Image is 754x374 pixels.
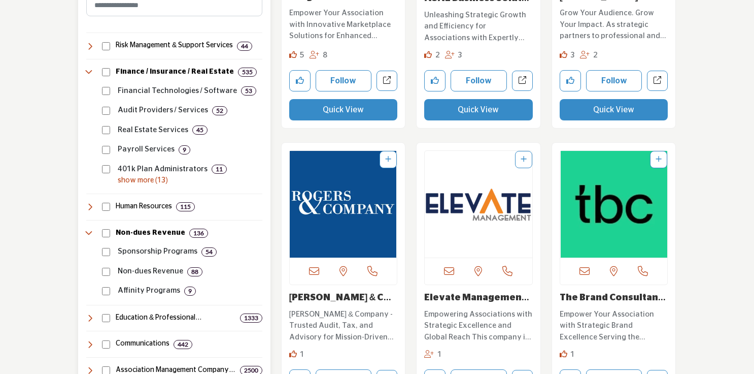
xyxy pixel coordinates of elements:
[245,87,252,95] b: 53
[451,70,507,91] button: Follow
[458,51,462,59] span: 3
[102,146,110,154] input: Select Payroll Services checkbox
[560,8,668,42] p: Grow Your Audience. Grow Your Impact. As strategic partners to professional and trade association...
[560,151,668,258] a: Open Listing in new tab
[289,306,398,344] a: [PERSON_NAME] & Company - Trusted Audit, Tax, and Advisory for Mission-Driven Organizations At [P...
[424,293,529,314] a: Elevate Management C...
[560,293,668,304] h3: The Brand Consultancy
[102,68,110,76] input: Select Finance / Insurance / Real Estate checkbox
[593,51,598,59] span: 2
[116,202,172,212] h4: Human Resources: Services and solutions for employee management, benefits, recruiting, compliance...
[196,127,203,134] b: 45
[437,351,442,358] span: 1
[118,266,183,277] p: Non-dues Revenue: Non dues related revenue generation opportunities.
[300,51,304,59] span: 5
[241,86,256,96] div: 53 Results For Financial Technologies / Software
[193,230,204,237] b: 136
[118,144,175,155] p: Payroll Services: Payroll processing and management services.
[425,151,532,258] img: Elevate Management Company
[102,42,110,50] input: Select Risk Management & Support Services checkbox
[238,68,257,77] div: 535 Results For Finance / Insurance / Real Estate
[212,165,227,174] div: 11 Results For 401k Plan Administrators
[323,51,327,59] span: 8
[102,87,110,95] input: Select Financial Technologies / Software checkbox
[289,309,398,344] p: [PERSON_NAME] & Company - Trusted Audit, Tax, and Advisory for Mission-Driven Organizations At [P...
[424,51,432,58] i: Likes
[216,166,223,173] b: 11
[512,71,533,91] a: Open asae-business-solutions in new tab
[102,248,110,256] input: Select Sponsorship Programs checkbox
[116,67,234,77] h4: Finance / Insurance / Real Estate: Financial management, accounting, insurance, banking, payroll,...
[385,156,391,163] a: Add To List
[176,202,195,211] div: 115 Results For Human Resources
[180,203,191,210] b: 115
[424,99,533,120] button: Quick View
[191,268,198,275] b: 88
[560,151,668,258] img: The Brand Consultancy
[237,42,252,51] div: 44 Results For Risk Management & Support Services
[376,71,397,91] a: Open insight-guide in new tab
[560,70,581,91] button: Like company
[102,107,110,115] input: Select Audit Providers / Services checkbox
[116,313,236,323] h4: Education & Professional Development: Training, certification, career development, and learning s...
[102,340,110,349] input: Select Communications checkbox
[656,156,662,163] a: Add To List
[184,287,196,296] div: 9 Results For Affinity Programs
[560,293,666,314] a: The Brand Consultanc...
[118,105,208,116] p: Audit Providers / Services: Audit and compliance services.
[521,156,527,163] a: Add To List
[424,70,445,91] button: Like company
[118,246,197,258] p: Sponsorship Programs: Sponsorship and funding programs.
[560,51,567,58] i: Likes
[445,50,463,61] div: Followers
[240,314,262,323] div: 1333 Results For Education & Professional Development
[316,70,372,91] button: Follow
[102,229,110,237] input: Select Non-dues Revenue checkbox
[179,145,190,154] div: 9 Results For Payroll Services
[178,341,188,348] b: 442
[116,228,185,238] h4: Non-dues Revenue: Programs like affinity partnerships, sponsorships, and other revenue-generating...
[424,309,533,344] p: Empowering Associations with Strategic Excellence and Global Reach This company is a leading prov...
[205,248,213,256] b: 54
[188,288,192,295] b: 9
[560,309,668,344] p: Empower Your Association with Strategic Brand Excellence Serving the Association industry, this e...
[310,50,327,61] div: Followers
[647,71,668,91] a: Open naylor-association-solutions in new tab
[425,151,532,258] a: Open Listing in new tab
[435,51,440,59] span: 2
[580,50,598,61] div: Followers
[201,247,217,257] div: 54 Results For Sponsorship Programs
[118,164,208,175] p: 401k Plan Administrators: 401(k) administration and retirement plans.
[560,350,567,358] i: Like
[174,340,192,349] div: 442 Results For Communications
[116,41,233,51] h4: Risk Management & Support Services: Services for cancellation insurance and transportation soluti...
[560,99,668,120] button: Quick View
[289,350,297,358] i: Like
[289,8,398,42] p: Empower Your Association with Innovative Marketplace Solutions for Enhanced Engagement and Revenu...
[289,51,297,58] i: Likes
[118,285,180,297] p: Affinity Programs: Revenue generating partnership programs.
[116,339,169,349] h4: Communications: Services for messaging, public relations, video production, webinars, and content...
[244,367,258,374] b: 2500
[560,306,668,344] a: Empower Your Association with Strategic Brand Excellence Serving the Association industry, this e...
[289,99,398,120] button: Quick View
[560,5,668,42] a: Grow Your Audience. Grow Your Impact. As strategic partners to professional and trade association...
[289,70,311,91] button: Like company
[212,106,227,115] div: 52 Results For Audit Providers / Services
[102,126,110,134] input: Select Real Estate Services checkbox
[102,268,110,276] input: Select Non-dues Revenue checkbox
[102,165,110,173] input: Select 401k Plan Administrators checkbox
[424,349,442,361] div: Followers
[102,203,110,211] input: Select Human Resources checkbox
[216,107,223,114] b: 52
[290,151,397,258] a: Open Listing in new tab
[183,146,186,153] b: 9
[102,287,110,295] input: Select Affinity Programs checkbox
[242,69,253,76] b: 535
[289,293,398,304] h3: Rogers & Company PLLC
[118,175,262,186] p: show more (13)
[300,351,304,358] span: 1
[102,314,110,322] input: Select Education & Professional Development checkbox
[424,293,533,304] h3: Elevate Management Company
[241,43,248,50] b: 44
